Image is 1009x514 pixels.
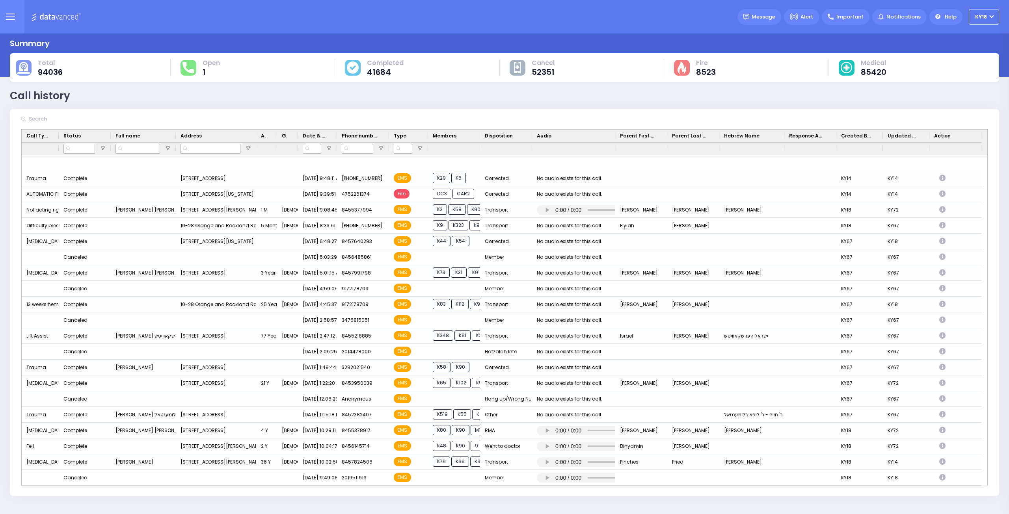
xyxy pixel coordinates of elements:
[256,454,277,470] div: 36 Y
[298,438,337,454] div: [DATE] 10:04:17 PM
[452,236,469,246] span: K54
[22,375,59,391] div: [MEDICAL_DATA]
[724,132,760,139] span: Hebrew Name
[277,438,298,454] div: [DEMOGRAPHIC_DATA]
[841,62,853,74] img: medical-cause.svg
[63,236,87,247] div: Complete
[451,267,467,278] span: K31
[22,360,981,375] div: Press SPACE to select this row.
[63,144,95,154] input: Status Filter Input
[342,317,369,323] span: 3475815051
[480,375,532,391] div: Transport
[888,132,918,139] span: Updated By Dispatcher
[537,252,602,262] div: No audio exists for this call.
[176,202,256,218] div: [STREET_ADDRESS][PERSON_NAME]
[342,222,383,229] span: [PHONE_NUMBER]
[298,470,337,486] div: [DATE] 9:49:08 PM
[298,375,337,391] div: [DATE] 1:22:20 AM
[480,360,532,375] div: Corrected
[615,438,667,454] div: Binyamin
[433,330,453,341] span: K348
[433,299,450,309] span: K83
[303,132,326,139] span: Date & Time
[719,454,784,470] div: [PERSON_NAME]
[63,299,87,310] div: Complete
[883,171,929,186] div: KY14
[298,281,337,297] div: [DATE] 4:59:05 AM
[480,234,532,249] div: Corrected
[277,454,298,470] div: [DEMOGRAPHIC_DATA]
[883,312,929,328] div: KY67
[298,454,337,470] div: [DATE] 10:02:58 PM
[696,59,716,67] span: Fire
[22,423,59,438] div: [MEDICAL_DATA]
[480,281,532,297] div: Member
[165,145,171,152] button: Open Filter Menu
[667,328,719,344] div: [PERSON_NAME]
[261,132,266,139] span: Age
[615,265,667,281] div: [PERSON_NAME]
[63,173,87,184] div: Complete
[615,375,667,391] div: [PERSON_NAME]
[22,218,981,234] div: Press SPACE to select this row.
[470,299,486,309] span: K91
[394,252,411,262] span: EMS
[277,202,298,218] div: [DEMOGRAPHIC_DATA]
[181,144,240,154] input: Address Filter Input
[883,328,929,344] div: KY67
[277,265,298,281] div: [DEMOGRAPHIC_DATA]
[433,204,447,215] span: K3
[480,454,532,470] div: Transport
[836,312,883,328] div: KY67
[532,59,555,67] span: Cancel
[667,265,719,281] div: [PERSON_NAME]
[480,186,532,202] div: Corrected
[298,312,337,328] div: [DATE] 2:58:57 AM
[22,454,59,470] div: [MEDICAL_DATA]
[63,284,87,294] div: Canceled
[883,344,929,360] div: KY67
[451,299,469,309] span: K112
[480,202,532,218] div: Transport
[277,423,298,438] div: [DEMOGRAPHIC_DATA]
[256,202,277,218] div: 1 M
[667,202,719,218] div: [PERSON_NAME]
[176,423,256,438] div: [STREET_ADDRESS]
[480,344,532,360] div: Hatzalah Info
[480,470,532,486] div: Member
[22,234,981,249] div: Press SPACE to select this row.
[480,328,532,344] div: Transport
[63,205,87,215] div: Complete
[667,438,719,454] div: [PERSON_NAME]
[111,454,176,470] div: [PERSON_NAME]
[26,111,145,126] input: Search
[394,236,411,246] span: EMS
[883,470,929,486] div: KY18
[342,191,370,197] span: 4752261374
[22,344,981,360] div: Press SPACE to select this row.
[394,284,411,293] span: EMS
[38,68,63,76] span: 94036
[181,132,202,139] span: Address
[22,249,981,265] div: Press SPACE to select this row.
[975,13,987,20] span: KY18
[111,328,176,344] div: [PERSON_NAME] ישראל הערשקאוויטש
[111,265,176,281] div: [PERSON_NAME] [PERSON_NAME]
[480,171,532,186] div: Corrected
[176,234,256,249] div: [STREET_ADDRESS][US_STATE]
[841,132,872,139] span: Created By Dispatcher
[245,145,251,152] button: Open Filter Menu
[394,347,411,356] span: EMS
[667,423,719,438] div: [PERSON_NAME]
[836,407,883,423] div: KY67
[448,204,466,215] span: K58
[836,438,883,454] div: KY18
[282,132,287,139] span: Gender
[277,375,298,391] div: [DEMOGRAPHIC_DATA]
[696,68,716,76] span: 8523
[367,68,404,76] span: 41684
[883,202,929,218] div: KY72
[537,347,602,357] div: No audio exists for this call.
[394,268,411,277] span: EMS
[298,344,337,360] div: [DATE] 2:05:25 AM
